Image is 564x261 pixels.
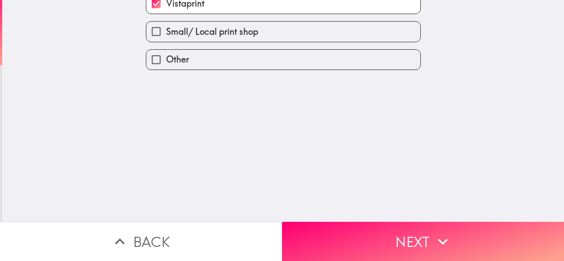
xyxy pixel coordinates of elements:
span: Other [166,53,189,66]
button: Small/ Local print shop [146,22,420,41]
span: Small/ Local print shop [166,26,258,38]
button: Other [146,50,420,70]
button: Next [282,222,564,261]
